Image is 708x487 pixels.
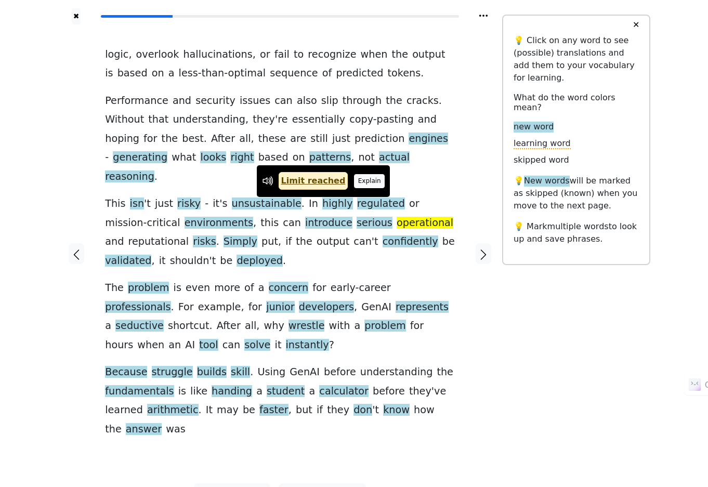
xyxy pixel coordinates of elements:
span: tool [199,339,218,352]
span: isn [130,198,145,210]
span: arithmetic [147,404,199,417]
span: a [354,320,360,333]
span: , [289,404,292,417]
span: based [117,67,148,80]
span: before [373,385,405,398]
span: problem [364,320,405,333]
span: a [105,320,111,333]
span: are [290,133,306,146]
span: copy-pasting [349,113,414,126]
span: skipped word [514,155,569,166]
span: ' [275,113,278,126]
span: unsustainable [232,198,301,210]
span: , [351,151,354,164]
span: . [209,320,212,333]
span: answer [126,423,162,436]
span: through [343,95,382,108]
span: is [174,282,181,295]
span: . [421,67,424,80]
p: 💡 Click on any word to see (possible) translations and add them to your vocabulary for learning. [514,34,639,84]
span: the [437,366,453,379]
span: or [409,198,419,210]
span: represents [396,301,449,314]
span: for [410,320,424,333]
span: put [261,235,278,248]
span: t [374,235,378,248]
span: . [154,170,158,183]
span: right [230,151,254,164]
button: ✕ [626,16,646,34]
span: skill [231,366,250,379]
span: best [182,133,204,146]
span: this [260,217,279,230]
span: reasoning [105,170,154,183]
span: all [239,133,251,146]
span: learned [105,404,143,417]
span: GenAI [290,366,320,379]
span: validated [105,255,151,268]
span: New words [524,176,570,187]
span: if [317,404,323,417]
span: After [217,320,241,333]
span: more [214,282,240,295]
span: concern [269,282,309,295]
span: cracks [407,95,439,108]
span: hallucinations [183,48,252,61]
span: GenAI [361,301,391,314]
span: seductive [115,320,164,333]
span: what [172,151,196,164]
span: was [166,423,185,436]
span: like [190,385,207,398]
span: it [275,339,282,352]
span: . [439,95,442,108]
span: serious [357,217,392,230]
span: problem [128,282,169,295]
span: ' [431,385,434,398]
span: and [105,235,124,248]
span: just [332,133,350,146]
span: understanding [173,113,245,126]
span: be [442,235,455,248]
span: be [220,255,232,268]
span: fail [274,48,290,61]
span: risks [193,235,216,248]
span: student [267,385,305,398]
span: faster [259,404,289,417]
span: developers [299,301,354,314]
span: junior [266,301,295,314]
span: - [105,151,109,164]
span: tokens [388,67,421,80]
span: just [155,198,173,210]
span: Because [105,366,147,379]
span: handing [212,385,252,398]
span: can [222,339,240,352]
span: - [205,198,208,210]
span: a [168,67,175,80]
span: but [296,404,312,417]
span: professionals [105,301,171,314]
span: fundamentals [105,385,174,398]
span: calculator [319,385,369,398]
span: confidently [383,235,438,248]
span: t [147,198,151,210]
span: the [105,423,122,436]
span: is [105,67,113,80]
span: issues [240,95,270,108]
span: that [148,113,168,126]
span: , [253,48,256,61]
span: . [216,235,219,248]
span: , [354,301,357,314]
span: and [173,95,191,108]
span: understanding [360,366,432,379]
span: security [195,95,235,108]
span: builds [197,366,227,379]
span: less-than-optimal [179,67,266,80]
span: Using [257,366,285,379]
span: This [105,198,125,210]
button: Explain [354,174,385,188]
span: for [248,301,262,314]
span: In [309,198,318,210]
span: operational [397,217,453,230]
a: ✖ [72,8,81,24]
span: , [245,113,248,126]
